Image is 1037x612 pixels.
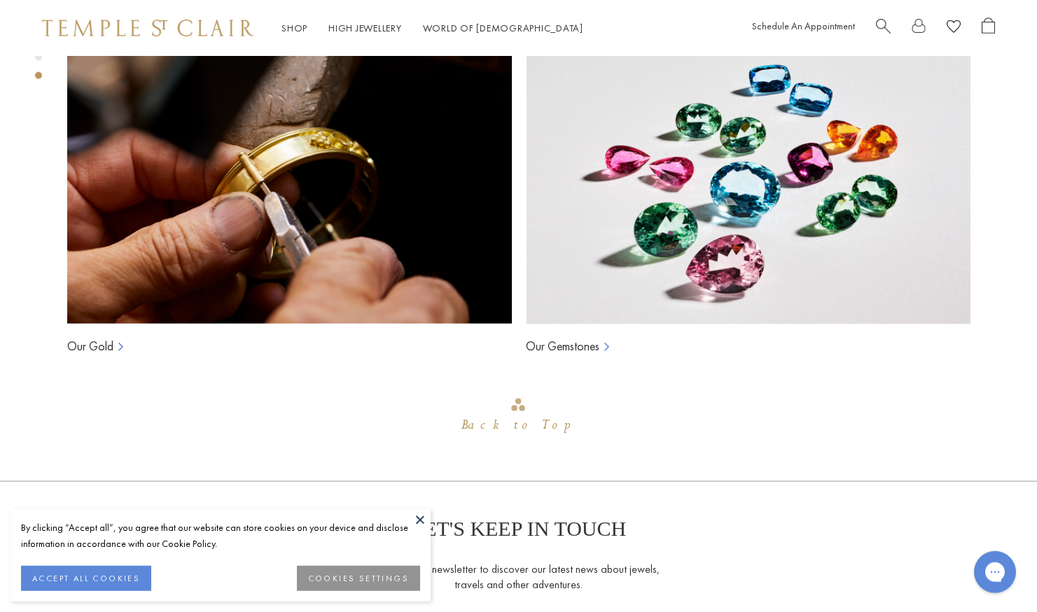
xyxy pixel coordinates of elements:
[328,22,402,34] a: High JewelleryHigh Jewellery
[752,20,855,32] a: Schedule An Appointment
[947,17,961,39] a: View Wishlist
[526,338,599,355] a: Our Gemstones
[377,562,660,592] p: Receive our newsletter to discover our latest news about jewels, travels and other adventures.
[411,517,626,541] p: LET'S KEEP IN TOUCH
[461,397,575,438] div: Go to top
[526,45,970,325] img: Ball Chains
[67,338,113,355] a: Our Gold
[297,566,420,591] button: COOKIES SETTINGS
[461,413,575,438] div: Back to Top
[423,22,583,34] a: World of [DEMOGRAPHIC_DATA]World of [DEMOGRAPHIC_DATA]
[67,45,512,325] img: Ball Chains
[982,17,995,39] a: Open Shopping Bag
[35,50,42,90] div: Product gallery navigation
[21,566,151,591] button: ACCEPT ALL COOKIES
[967,546,1023,598] iframe: Gorgias live chat messenger
[281,22,307,34] a: ShopShop
[21,520,420,552] div: By clicking “Accept all”, you agree that our website can store cookies on your device and disclos...
[281,20,583,37] nav: Main navigation
[42,20,253,36] img: Temple St. Clair
[876,17,891,39] a: Search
